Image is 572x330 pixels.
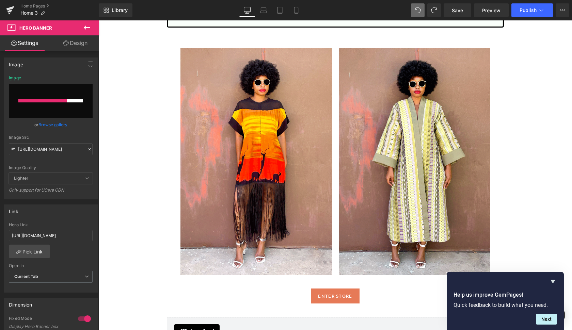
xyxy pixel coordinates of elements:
[9,76,21,80] div: Image
[9,245,50,258] a: Pick Link
[19,25,52,31] span: Hero Banner
[556,3,569,17] button: More
[9,263,93,268] div: Open In
[520,7,537,13] span: Publish
[9,135,93,140] div: Image Src
[20,10,38,16] span: Home 3
[9,187,93,197] div: Only support for UCare CDN
[212,268,261,283] a: ENTER STORE
[454,277,557,325] div: Help us improve GemPages!
[452,7,463,14] span: Save
[51,35,100,51] a: Design
[482,7,500,14] span: Preview
[9,121,93,128] div: or
[454,302,557,308] p: Quick feedback to build what you need.
[454,291,557,299] h2: Help us improve GemPages!
[511,3,553,17] button: Publish
[112,7,128,13] span: Library
[536,314,557,325] button: Next question
[9,143,93,155] input: Link
[9,58,23,67] div: Image
[14,274,38,279] b: Current Tab
[255,3,272,17] a: Laptop
[9,165,93,170] div: Image Quality
[272,3,288,17] a: Tablet
[9,230,93,241] input: https://your-shop.myshopify.com
[9,298,32,308] div: Dimension
[99,3,132,17] a: New Library
[427,3,441,17] button: Redo
[288,3,304,17] a: Mobile
[92,307,116,315] span: Instafeed
[9,222,93,227] div: Hero Link
[474,3,509,17] a: Preview
[14,176,28,181] b: Lighter
[239,3,255,17] a: Desktop
[9,316,71,323] div: Fixed Mode
[20,3,99,9] a: Home Pages
[38,119,67,131] a: Browse gallery
[549,277,557,285] button: Hide survey
[220,273,254,279] span: ENTER STORE
[9,205,18,214] div: Link
[411,3,425,17] button: Undo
